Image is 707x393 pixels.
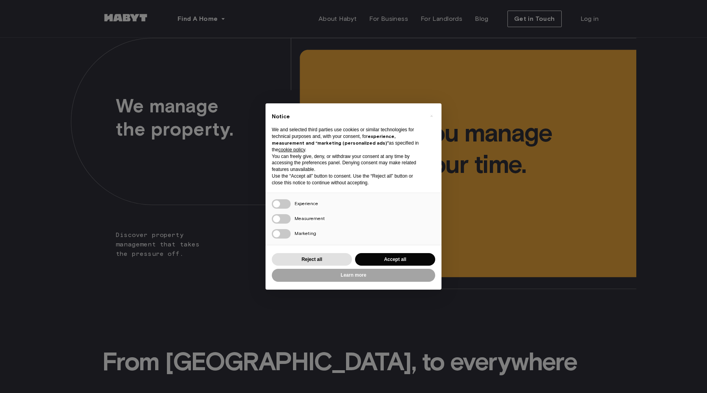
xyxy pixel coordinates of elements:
[272,173,423,186] p: Use the “Accept all” button to consent. Use the “Reject all” button or close this notice to conti...
[272,253,352,266] button: Reject all
[295,215,325,221] span: Measurement
[272,133,396,146] strong: experience, measurement and “marketing (personalized ads)”
[425,110,438,122] button: Close this notice
[430,111,433,121] span: ×
[355,253,435,266] button: Accept all
[278,147,305,152] a: cookie policy
[272,127,423,153] p: We and selected third parties use cookies or similar technologies for technical purposes and, wit...
[272,153,423,173] p: You can freely give, deny, or withdraw your consent at any time by accessing the preferences pane...
[295,200,318,206] span: Experience
[272,113,423,121] h2: Notice
[295,230,316,236] span: Marketing
[272,269,435,282] button: Learn more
